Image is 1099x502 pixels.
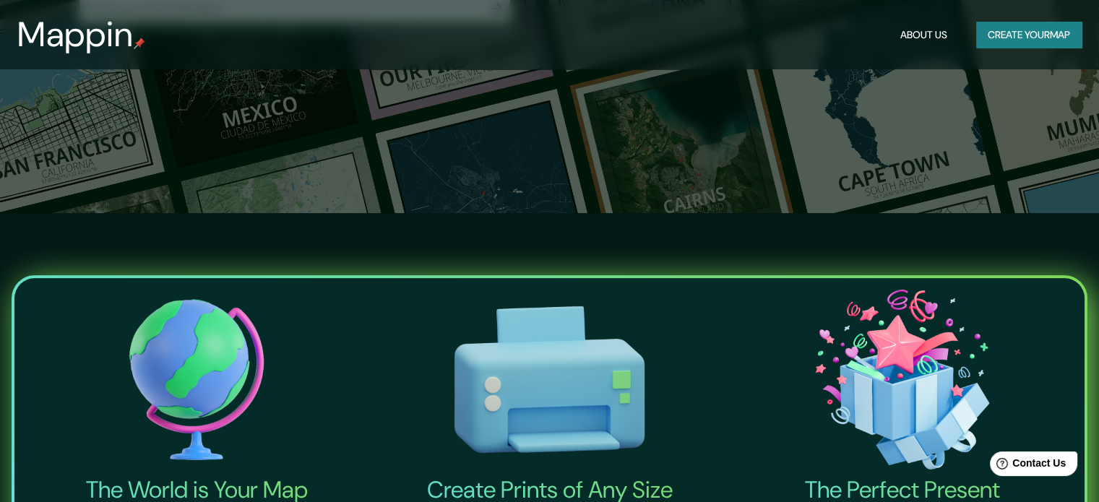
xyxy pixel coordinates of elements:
img: Create Prints of Any Size-icon [376,284,723,476]
img: The Perfect Present-icon [729,284,1076,476]
img: The World is Your Map-icon [23,284,370,476]
button: About Us [895,22,953,48]
button: Create yourmap [976,22,1082,48]
iframe: Help widget launcher [970,446,1083,486]
img: mappin-pin [134,38,145,49]
h3: Mappin [17,14,134,55]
